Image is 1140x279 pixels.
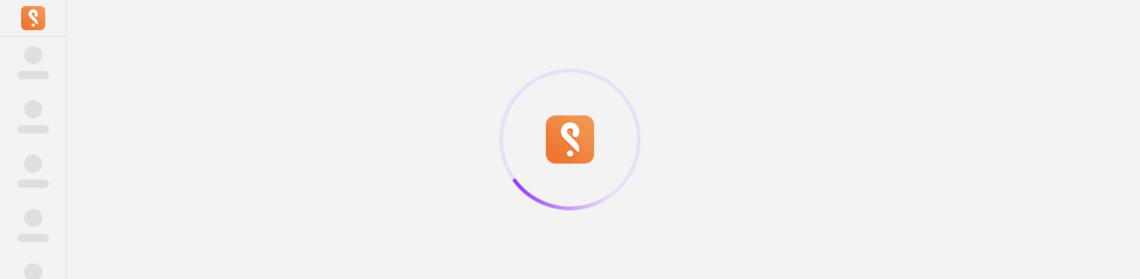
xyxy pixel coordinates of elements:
span: ‌ [24,209,42,227]
span: ‌ [17,234,49,242]
span: ‌ [17,125,49,133]
span: ‌ [17,71,49,79]
span: ‌ [17,179,49,188]
span: ‌ [24,46,42,64]
span: ‌ [24,100,42,118]
span: ‌ [24,155,42,173]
